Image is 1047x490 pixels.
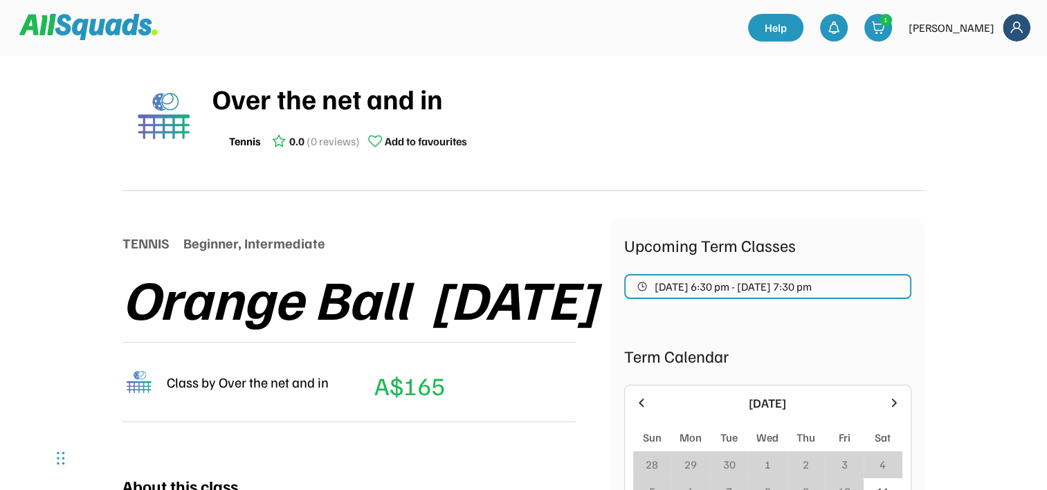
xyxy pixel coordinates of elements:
[839,429,850,446] div: Fri
[183,233,325,253] div: Beginner, Intermediate
[909,19,994,36] div: [PERSON_NAME]
[722,456,735,473] div: 30
[655,281,812,292] span: [DATE] 6:30 pm - [DATE] 7:30 pm
[122,365,156,399] img: 1000005499.png
[880,456,886,473] div: 4
[796,429,815,446] div: Thu
[289,133,304,149] div: 0.0
[374,367,445,404] div: A$165
[643,429,662,446] div: Sun
[680,429,702,446] div: Mon
[803,456,809,473] div: 2
[1003,14,1030,42] img: Frame%2018.svg
[880,15,891,25] div: 1
[624,343,911,368] div: Term Calendar
[646,456,658,473] div: 28
[875,429,891,446] div: Sat
[764,456,770,473] div: 1
[827,21,841,35] img: bell-03%20%281%29.svg
[122,267,597,328] div: Orange Ball [DATE]
[129,82,199,151] img: 1000005499.png
[624,274,911,299] button: [DATE] 6:30 pm - [DATE] 7:30 pm
[212,78,925,119] div: Over the net and in
[748,14,803,42] a: Help
[385,133,467,149] div: Add to favourites
[657,394,879,412] div: [DATE]
[122,233,170,253] div: TENNIS
[167,372,329,392] div: Class by Over the net and in
[624,233,911,257] div: Upcoming Term Classes
[307,133,360,149] div: (0 reviews)
[871,21,885,35] img: shopping-cart-01%20%281%29.svg
[756,429,779,446] div: Wed
[19,14,158,40] img: Squad%20Logo.svg
[684,456,697,473] div: 29
[229,133,261,149] div: Tennis
[841,456,848,473] div: 3
[720,429,738,446] div: Tue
